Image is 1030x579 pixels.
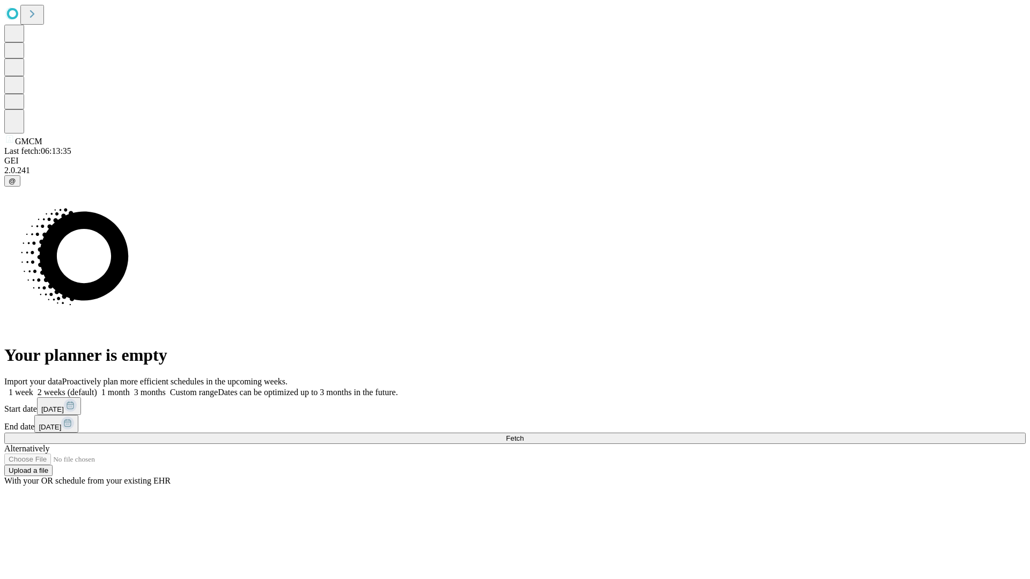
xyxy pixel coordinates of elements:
[170,388,218,397] span: Custom range
[38,388,97,397] span: 2 weeks (default)
[134,388,166,397] span: 3 months
[4,476,171,485] span: With your OR schedule from your existing EHR
[101,388,130,397] span: 1 month
[218,388,398,397] span: Dates can be optimized up to 3 months in the future.
[15,137,42,146] span: GMCM
[9,177,16,185] span: @
[62,377,288,386] span: Proactively plan more efficient schedules in the upcoming weeks.
[41,405,64,413] span: [DATE]
[4,175,20,187] button: @
[37,397,81,415] button: [DATE]
[39,423,61,431] span: [DATE]
[4,415,1026,433] div: End date
[4,433,1026,444] button: Fetch
[4,377,62,386] span: Import your data
[4,345,1026,365] h1: Your planner is empty
[4,444,49,453] span: Alternatively
[34,415,78,433] button: [DATE]
[9,388,33,397] span: 1 week
[4,156,1026,166] div: GEI
[506,434,524,442] span: Fetch
[4,397,1026,415] div: Start date
[4,465,53,476] button: Upload a file
[4,146,71,155] span: Last fetch: 06:13:35
[4,166,1026,175] div: 2.0.241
